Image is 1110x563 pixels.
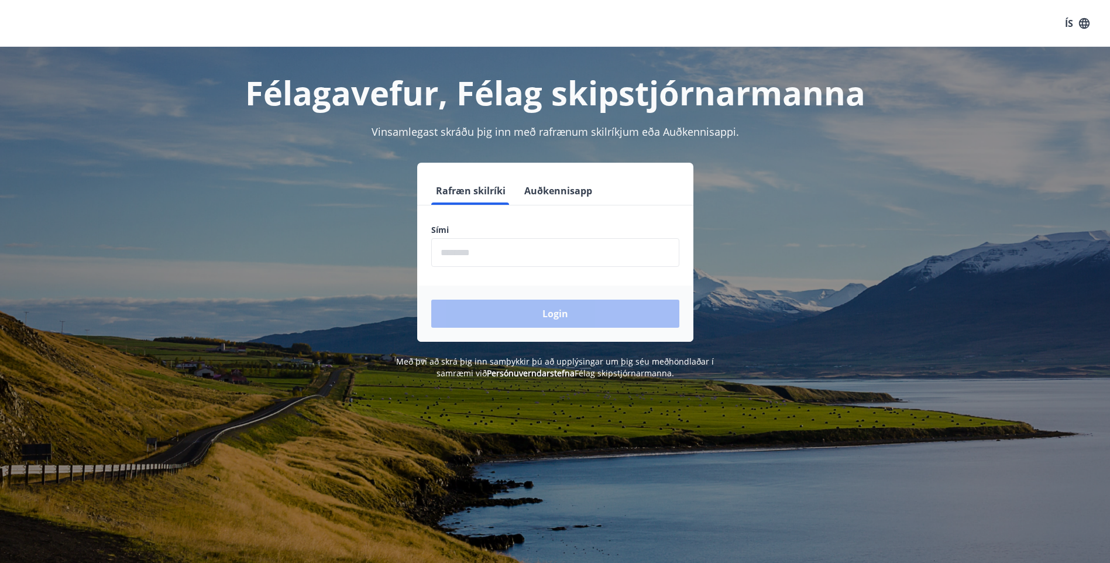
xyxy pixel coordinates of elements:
button: Rafræn skilríki [431,177,510,205]
a: Persónuverndarstefna [487,368,575,379]
span: Með því að skrá þig inn samþykkir þú að upplýsingar um þig séu meðhöndlaðar í samræmi við Félag s... [396,356,714,379]
h1: Félagavefur, Félag skipstjórnarmanna [148,70,963,115]
span: Vinsamlegast skráðu þig inn með rafrænum skilríkjum eða Auðkennisappi. [372,125,739,139]
button: ÍS [1059,13,1096,34]
label: Sími [431,224,679,236]
button: Auðkennisapp [520,177,597,205]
